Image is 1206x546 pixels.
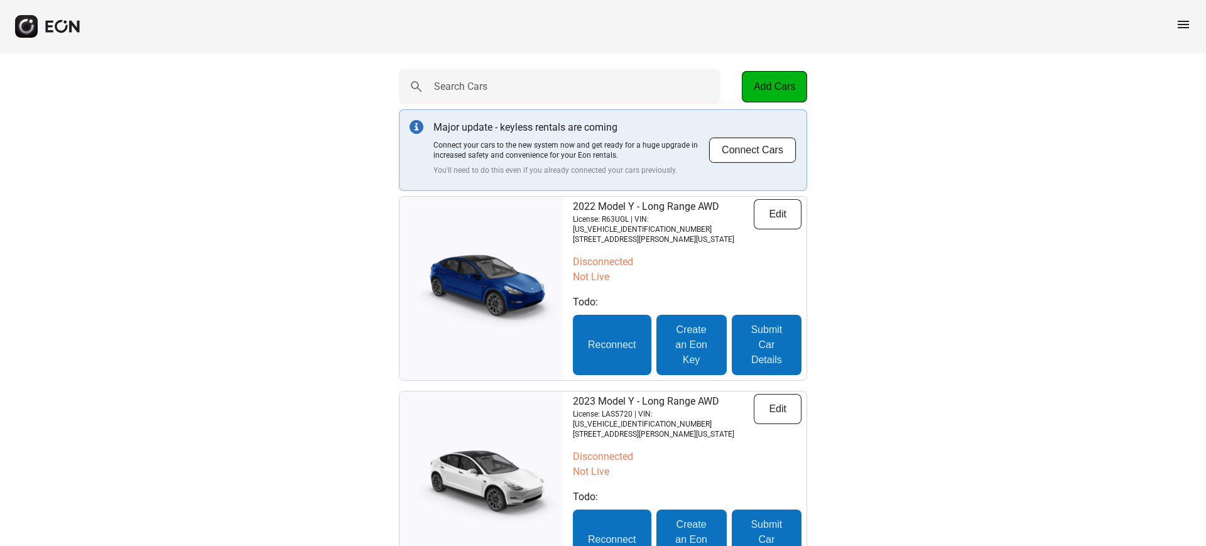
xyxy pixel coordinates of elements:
span: menu [1176,17,1191,32]
p: Disconnected [573,254,801,270]
img: car [399,248,563,329]
img: car [399,442,563,524]
button: Add Cars [742,71,807,102]
button: Edit [754,199,801,229]
p: Major update - keyless rentals are coming [433,120,709,135]
p: Not Live [573,270,801,285]
button: Edit [754,394,801,424]
p: Not Live [573,464,801,479]
p: License: R63UGL | VIN: [US_VEHICLE_IDENTIFICATION_NUMBER] [573,214,754,234]
p: Disconnected [573,449,801,464]
p: 2023 Model Y - Long Range AWD [573,394,754,409]
button: Create an Eon Key [656,315,727,375]
p: Todo: [573,489,801,505]
button: Connect Cars [709,137,796,163]
p: [STREET_ADDRESS][PERSON_NAME][US_STATE] [573,429,754,439]
p: License: LAS5720 | VIN: [US_VEHICLE_IDENTIFICATION_NUMBER] [573,409,754,429]
p: 2022 Model Y - Long Range AWD [573,199,754,214]
img: info [410,120,423,134]
p: You'll need to do this even if you already connected your cars previously. [433,165,709,175]
button: Submit Car Details [732,315,801,375]
p: [STREET_ADDRESS][PERSON_NAME][US_STATE] [573,234,754,244]
p: Connect your cars to the new system now and get ready for a huge upgrade in increased safety and ... [433,140,709,160]
p: Todo: [573,295,801,310]
label: Search Cars [434,79,487,94]
button: Reconnect [573,315,651,375]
